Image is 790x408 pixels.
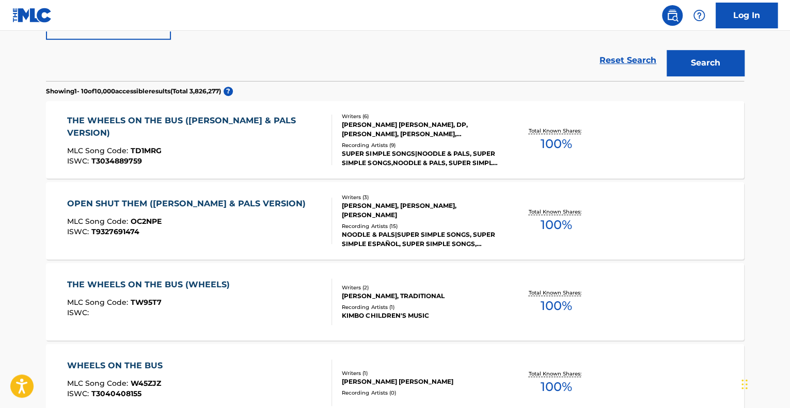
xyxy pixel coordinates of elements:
[540,297,572,315] span: 100 %
[67,227,91,236] span: ISWC :
[67,389,91,398] span: ISWC :
[342,193,498,201] div: Writers ( 3 )
[91,389,141,398] span: T3040408155
[342,201,498,220] div: [PERSON_NAME], [PERSON_NAME], [PERSON_NAME]
[662,5,683,26] a: Public Search
[46,101,744,178] a: THE WHEELS ON THE BUS ([PERSON_NAME] & PALS VERSION)MLC Song Code:TD1MRGISWC:T3034889759Writers (...
[528,127,583,135] p: Total Known Shares:
[67,146,131,155] span: MLC Song Code :
[67,198,311,210] div: OPEN SHUT THEM ([PERSON_NAME] & PALS VERSION)
[594,49,661,72] a: Reset Search
[667,50,744,76] button: Search
[528,289,583,297] p: Total Known Shares:
[67,360,168,372] div: WHEELS ON THE BUS
[342,222,498,230] div: Recording Artists ( 15 )
[540,378,572,396] span: 100 %
[46,182,744,259] a: OPEN SHUT THEM ([PERSON_NAME] & PALS VERSION)MLC Song Code:OC2NPEISWC:T9327691474Writers (3)[PERS...
[716,3,778,28] a: Log In
[342,284,498,291] div: Writers ( 2 )
[67,115,324,139] div: THE WHEELS ON THE BUS ([PERSON_NAME] & PALS VERSION)
[540,216,572,234] span: 100 %
[342,230,498,249] div: NOODLE & PALS|SUPER SIMPLE SONGS, SUPER SIMPLE ESPAÑOL, SUPER SIMPLE SONGS, NOODLE & PALS, SUPER ...
[342,377,498,386] div: [PERSON_NAME] [PERSON_NAME]
[67,298,131,307] span: MLC Song Code :
[741,369,748,400] div: Drag
[67,279,235,291] div: THE WHEELS ON THE BUS (WHEELS)
[224,87,233,96] span: ?
[342,303,498,311] div: Recording Artists ( 1 )
[342,141,498,149] div: Recording Artists ( 9 )
[67,379,131,388] span: MLC Song Code :
[12,8,52,23] img: MLC Logo
[67,308,91,317] span: ISWC :
[67,156,91,166] span: ISWC :
[67,217,131,226] span: MLC Song Code :
[46,263,744,340] a: THE WHEELS ON THE BUS (WHEELS)MLC Song Code:TW95T7ISWC:Writers (2)[PERSON_NAME], TRADITIONALRecor...
[528,370,583,378] p: Total Known Shares:
[342,389,498,397] div: Recording Artists ( 0 )
[738,358,790,408] iframe: Chat Widget
[666,9,678,22] img: search
[528,208,583,216] p: Total Known Shares:
[131,379,161,388] span: W45ZJZ
[540,135,572,153] span: 100 %
[46,87,221,96] p: Showing 1 - 10 of 10,000 accessible results (Total 3,826,277 )
[342,369,498,377] div: Writers ( 1 )
[342,311,498,320] div: KIMBO CHILDREN'S MUSIC
[91,227,139,236] span: T9327691474
[689,5,709,26] div: Help
[131,146,162,155] span: TD1MRG
[342,112,498,120] div: Writers ( 6 )
[342,149,498,168] div: SUPER SIMPLE SONGS|NOODLE & PALS, SUPER SIMPLE SONGS,NOODLE & PALS, SUPER SIMPLE SONGS, NOODLE & ...
[693,9,705,22] img: help
[131,217,162,226] span: OC2NPE
[342,291,498,301] div: [PERSON_NAME], TRADITIONAL
[131,298,162,307] span: TW95T7
[91,156,142,166] span: T3034889759
[342,120,498,139] div: [PERSON_NAME] [PERSON_NAME], DP, [PERSON_NAME], [PERSON_NAME], [PERSON_NAME], [PERSON_NAME]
